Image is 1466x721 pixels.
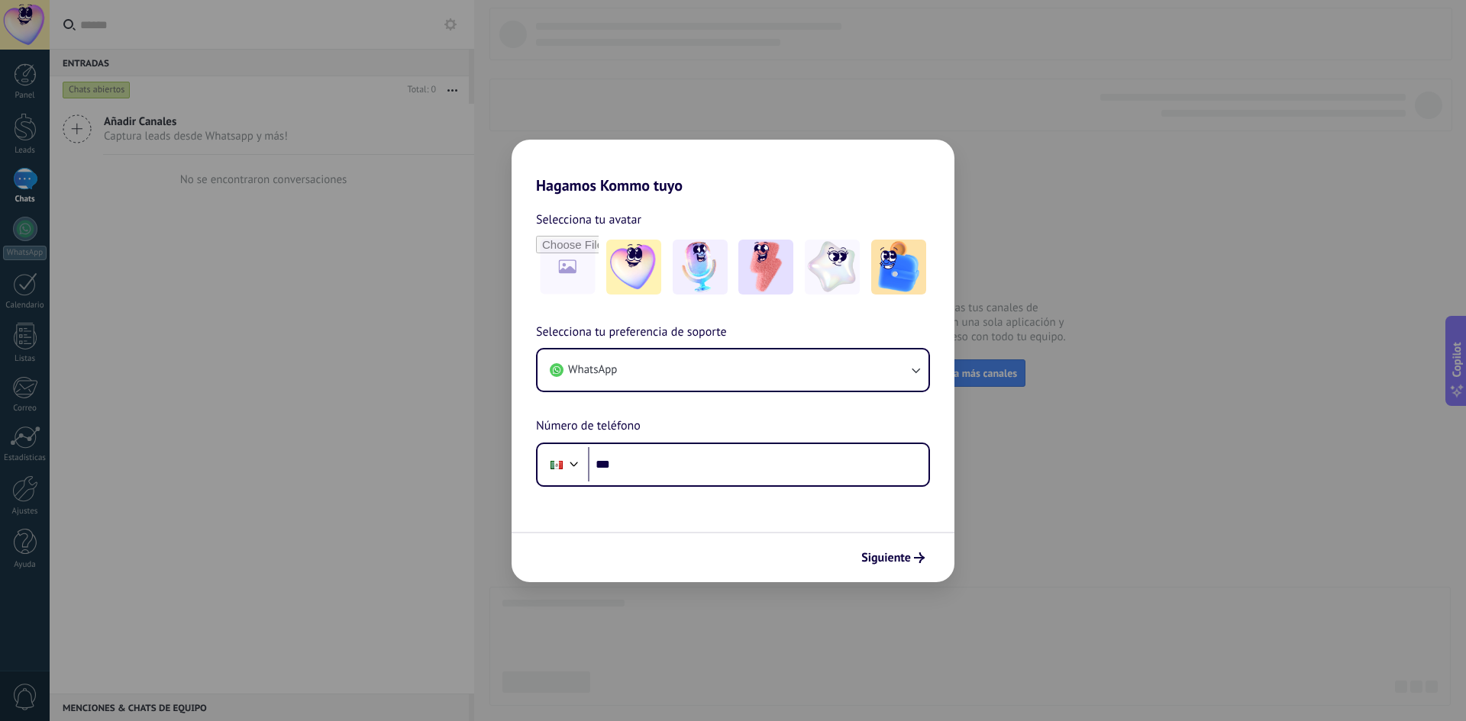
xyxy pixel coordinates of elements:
img: -3.jpeg [738,240,793,295]
img: -5.jpeg [871,240,926,295]
img: -1.jpeg [606,240,661,295]
span: WhatsApp [568,362,617,378]
button: Siguiente [854,545,932,571]
button: WhatsApp [538,349,928,391]
span: Siguiente [861,552,911,563]
h2: Hagamos Kommo tuyo [512,140,954,195]
span: Número de teléfono [536,417,641,436]
img: -4.jpeg [805,240,860,295]
img: -2.jpeg [673,240,728,295]
div: Mexico: + 52 [542,449,571,481]
span: Selecciona tu avatar [536,210,641,230]
span: Selecciona tu preferencia de soporte [536,323,727,343]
